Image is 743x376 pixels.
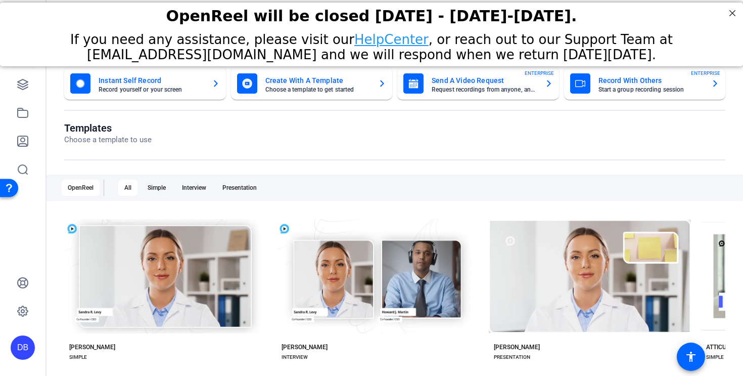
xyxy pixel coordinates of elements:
mat-card-title: Record With Others [598,74,704,87]
p: Choose a template to use [64,134,152,146]
span: ENTERPRISE [691,69,720,77]
span: If you need any assistance, please visit our , or reach out to our Support Team at [EMAIL_ADDRESS... [70,29,673,60]
a: HelpCenter [354,29,429,45]
div: [PERSON_NAME] [69,343,115,351]
div: OpenReel will be closed [DATE] - [DATE]-[DATE]. [13,5,730,22]
div: PRESENTATION [494,353,530,361]
mat-card-subtitle: Request recordings from anyone, anywhere [432,87,537,93]
div: Simple [142,180,172,196]
div: Presentation [216,180,263,196]
div: DB [11,336,35,360]
div: OpenReel [62,180,100,196]
button: Send A Video RequestRequest recordings from anyone, anywhereENTERPRISE [397,67,559,100]
div: [PERSON_NAME] [494,343,540,351]
mat-icon: accessibility [685,351,697,363]
div: ATTICUS [706,343,730,351]
mat-card-title: Send A Video Request [432,74,537,87]
mat-card-title: Instant Self Record [99,74,204,87]
button: Record With OthersStart a group recording sessionENTERPRISE [564,67,726,100]
div: INTERVIEW [282,353,308,361]
mat-card-subtitle: Record yourself or your screen [99,87,204,93]
span: ENTERPRISE [525,69,554,77]
mat-card-subtitle: Choose a template to get started [265,87,370,93]
button: Create With A TemplateChoose a template to get started [231,67,393,100]
button: Instant Self RecordRecord yourself or your screen [64,67,226,100]
div: Interview [176,180,212,196]
div: SIMPLE [706,353,724,361]
div: [PERSON_NAME] [282,343,328,351]
div: All [118,180,137,196]
h1: Templates [64,122,152,134]
mat-card-title: Create With A Template [265,74,370,87]
div: SIMPLE [69,353,87,361]
mat-card-subtitle: Start a group recording session [598,87,704,93]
